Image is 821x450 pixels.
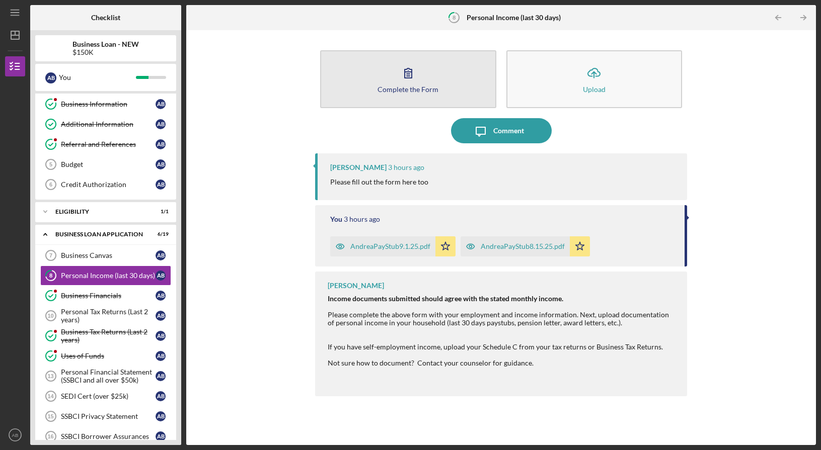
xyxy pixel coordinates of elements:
div: You [59,69,136,86]
div: ELIGIBILITY [55,209,143,215]
div: AndreaPayStub9.1.25.pdf [350,242,430,250]
div: SSBCI Privacy Statement [61,412,156,420]
div: A B [156,159,166,169]
a: Business InformationAB [40,94,171,114]
div: A B [156,311,166,321]
tspan: 6 [49,182,52,188]
time: 2025-09-10 17:51 [388,163,424,171]
div: A B [156,119,166,129]
tspan: 13 [47,373,53,379]
div: 1 / 1 [151,209,169,215]
a: 13Personal Financial Statement (SSBCI and all over $50k)AB [40,366,171,386]
a: Additional InformationAB [40,114,171,134]
div: A B [156,179,166,190]
b: Business Loan - NEW [72,40,139,48]
a: 7Business CanvasAB [40,245,171,265]
a: 6Credit AuthorizationAB [40,174,171,195]
div: A B [156,371,166,381]
div: A B [156,291,166,301]
button: Complete the Form [320,50,496,108]
div: AndreaPayStub8.15.25.pdf [481,242,565,250]
div: BUSINESS LOAN APPLICATION [55,231,143,237]
div: Personal Financial Statement (SSBCI and all over $50k) [61,368,156,384]
div: Uses of Funds [61,352,156,360]
div: Referral and References [61,140,156,148]
tspan: 8 [453,14,456,21]
div: Personal Tax Returns (Last 2 years) [61,308,156,324]
button: AndreaPayStub8.15.25.pdf [461,236,590,256]
div: Upload [583,85,606,93]
text: AB [12,432,19,438]
div: Personal Income (last 30 days) [61,272,156,280]
button: Comment [451,118,552,143]
div: $150K [72,48,139,56]
div: Complete the Form [378,85,438,93]
a: 14SEDI Cert (over $25k)AB [40,386,171,406]
a: 8Personal Income (last 30 days)AB [40,265,171,286]
a: 5BudgetAB [40,154,171,174]
div: A B [156,99,166,109]
div: You [330,215,342,223]
a: Business FinancialsAB [40,286,171,306]
div: A B [156,250,166,260]
p: Please fill out the form here too [330,176,428,188]
div: If you have self-employment income, upload your Schedule C from your tax returns or Business Tax ... [328,343,677,351]
div: Credit Authorization [61,181,156,189]
div: A B [156,411,166,421]
tspan: 5 [49,161,52,167]
div: Business Financials [61,292,156,300]
tspan: 16 [47,433,53,439]
div: SSBCI Borrower Assurances [61,432,156,440]
div: A B [156,431,166,441]
button: AB [5,425,25,445]
div: Please complete the above form with your employment and income information. Next, upload document... [328,311,677,327]
div: Business Canvas [61,251,156,259]
button: Upload [506,50,682,108]
tspan: 8 [49,273,52,279]
tspan: 14 [47,393,54,399]
div: Additional Information [61,120,156,128]
b: Checklist [91,14,120,22]
button: AndreaPayStub9.1.25.pdf [330,236,456,256]
div: A B [156,331,166,341]
div: 6 / 19 [151,231,169,237]
div: Not sure how to document? Contact your counselor for guidance. [328,359,677,367]
div: [PERSON_NAME] [330,163,387,171]
tspan: 10 [47,313,53,319]
a: 10Personal Tax Returns (Last 2 years)AB [40,306,171,326]
strong: Income documents submitted should agree with the stated monthly income. [328,294,563,303]
b: Personal Income (last 30 days) [467,14,561,22]
div: [PERSON_NAME] [328,282,384,290]
a: 15SSBCI Privacy StatementAB [40,406,171,426]
div: Comment [493,118,524,143]
div: SEDI Cert (over $25k) [61,392,156,400]
div: A B [156,391,166,401]
div: Business Information [61,100,156,108]
tspan: 15 [47,413,53,419]
time: 2025-09-10 17:25 [344,215,380,223]
div: Business Tax Returns (Last 2 years) [61,328,156,344]
a: Referral and ReferencesAB [40,134,171,154]
div: Budget [61,160,156,168]
div: A B [156,271,166,281]
a: Business Tax Returns (Last 2 years)AB [40,326,171,346]
a: 16SSBCI Borrower AssurancesAB [40,426,171,446]
tspan: 7 [49,252,52,258]
div: A B [156,139,166,149]
div: A B [45,72,56,83]
a: Uses of FundsAB [40,346,171,366]
div: A B [156,351,166,361]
